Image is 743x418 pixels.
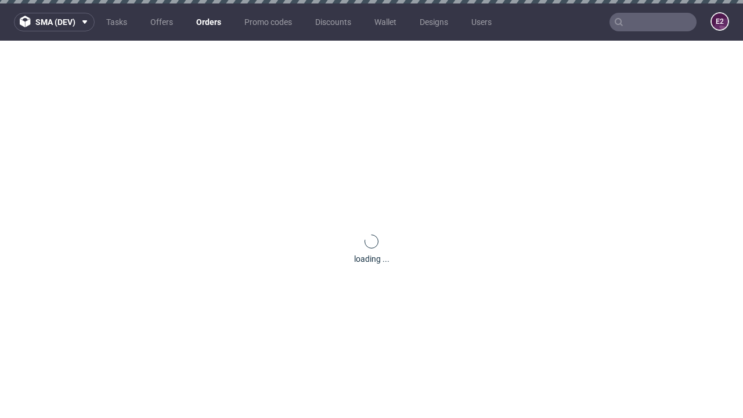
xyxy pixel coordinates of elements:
div: loading ... [354,253,389,265]
a: Discounts [308,13,358,31]
figcaption: e2 [712,13,728,30]
a: Tasks [99,13,134,31]
a: Users [464,13,499,31]
a: Designs [413,13,455,31]
span: sma (dev) [35,18,75,26]
a: Offers [143,13,180,31]
button: sma (dev) [14,13,95,31]
a: Promo codes [237,13,299,31]
a: Orders [189,13,228,31]
a: Wallet [367,13,403,31]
